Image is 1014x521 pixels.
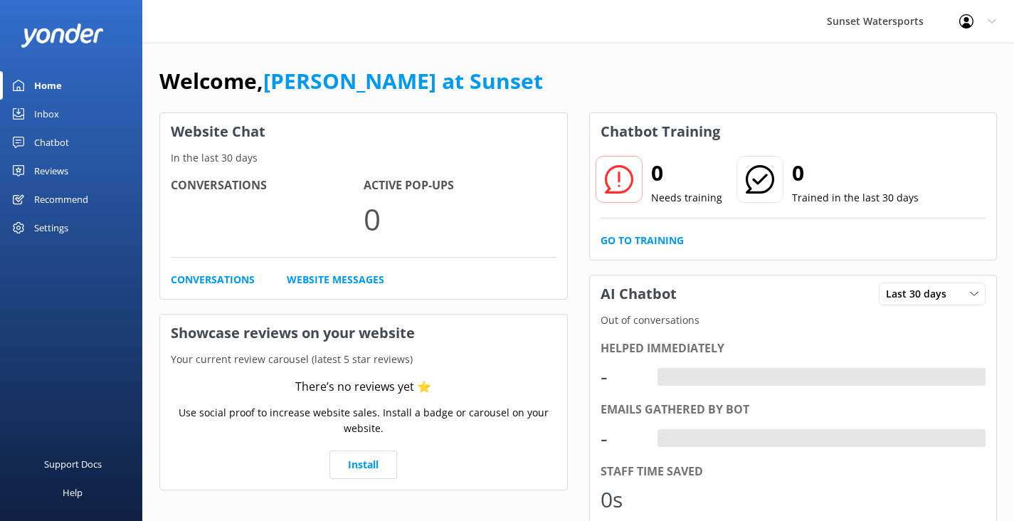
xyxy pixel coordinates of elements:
[657,368,668,386] div: -
[651,190,722,206] p: Needs training
[886,286,955,302] span: Last 30 days
[34,157,68,185] div: Reviews
[601,421,643,456] div: -
[601,483,643,517] div: 0s
[171,272,255,288] a: Conversations
[34,214,68,242] div: Settings
[34,128,69,157] div: Chatbot
[44,450,102,478] div: Support Docs
[601,340,986,358] div: Helped immediately
[601,233,684,248] a: Go to Training
[590,275,687,312] h3: AI Chatbot
[590,113,731,150] h3: Chatbot Training
[34,185,88,214] div: Recommend
[657,429,668,448] div: -
[601,401,986,419] div: Emails gathered by bot
[792,190,919,206] p: Trained in the last 30 days
[329,451,397,479] a: Install
[364,177,556,195] h4: Active Pop-ups
[160,352,567,367] p: Your current review carousel (latest 5 star reviews)
[651,156,722,190] h2: 0
[34,100,59,128] div: Inbox
[601,359,643,394] div: -
[160,150,567,166] p: In the last 30 days
[21,23,103,47] img: yonder-white-logo.png
[159,64,543,98] h1: Welcome,
[590,312,997,328] p: Out of conversations
[160,113,567,150] h3: Website Chat
[63,478,83,507] div: Help
[364,195,556,243] p: 0
[792,156,919,190] h2: 0
[160,315,567,352] h3: Showcase reviews on your website
[263,66,543,95] a: [PERSON_NAME] at Sunset
[295,378,431,396] div: There’s no reviews yet ⭐
[601,463,986,481] div: Staff time saved
[171,405,556,437] p: Use social proof to increase website sales. Install a badge or carousel on your website.
[171,177,364,195] h4: Conversations
[34,71,62,100] div: Home
[287,272,384,288] a: Website Messages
